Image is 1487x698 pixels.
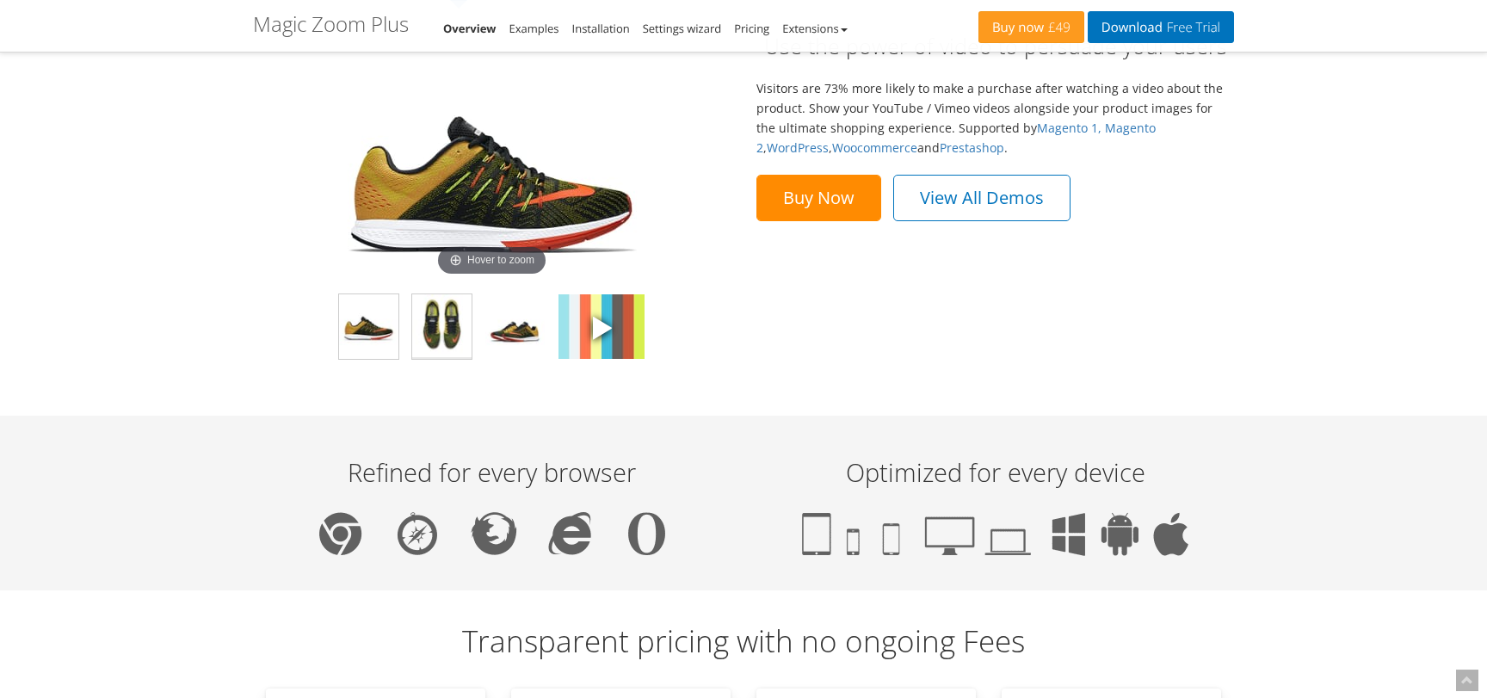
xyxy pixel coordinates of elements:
a: Prestashop [940,139,1004,156]
a: Pricing [734,21,769,36]
p: Optimized for every device [761,459,1230,486]
img: Chrome, Safari, Firefox, IE, Opera [319,512,665,555]
img: Magic Zoom Plus [339,294,398,359]
img: Magic Zoom Plus [412,294,472,359]
a: View All Demos [893,175,1071,221]
a: Settings wizard [643,21,722,36]
img: Magic Zoom Plus [485,294,545,359]
img: Tablet, phone, smartphone, desktop, laptop, Windows, Android, iOS [802,512,1188,556]
p: Refined for every browser [257,459,726,486]
img: Magic Zoom Plus [320,40,664,281]
a: Buy Now [756,175,881,221]
img: Magic Zoom Plus [558,294,645,359]
h2: Transparent pricing with no ongoing Fees [253,625,1234,658]
span: £49 [1044,21,1071,34]
a: Overview [443,21,497,36]
span: Free Trial [1163,21,1220,34]
a: Woocommerce [832,139,917,156]
a: Extensions [782,21,847,36]
a: Examples [509,21,559,36]
a: DownloadFree Trial [1088,11,1234,43]
a: Magic Zoom PlusHover to zoom [320,40,664,281]
h1: Magic Zoom Plus [253,13,409,35]
a: Installation [572,21,630,36]
a: Buy now£49 [978,11,1084,43]
div: Visitors are 73% more likely to make a purchase after watching a video about the product. Show yo... [756,31,1234,221]
a: WordPress [767,139,829,156]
